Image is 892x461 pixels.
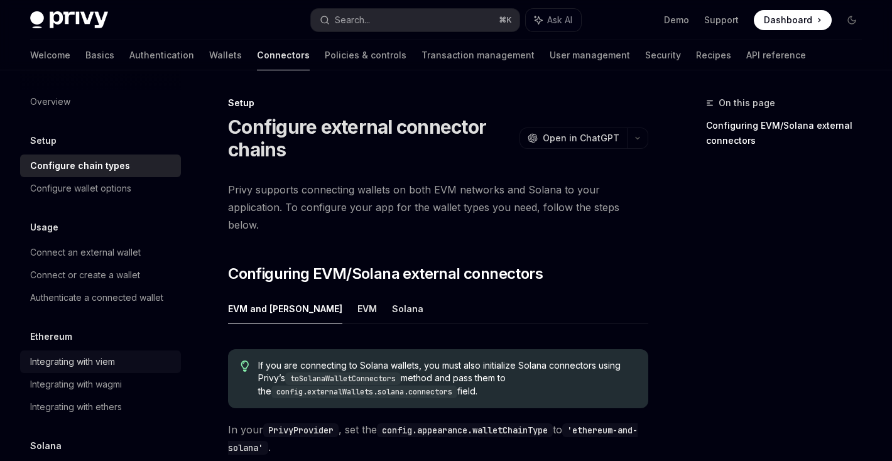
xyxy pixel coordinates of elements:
svg: Tip [241,361,249,372]
span: ⌘ K [499,15,512,25]
code: config.externalWallets.solana.connectors [271,386,457,398]
a: Configure wallet options [20,177,181,200]
span: Dashboard [764,14,812,26]
div: Integrating with viem [30,354,115,369]
a: User management [550,40,630,70]
code: PrivyProvider [263,423,339,437]
a: Integrating with viem [20,350,181,373]
h1: Configure external connector chains [228,116,514,161]
h5: Ethereum [30,329,72,344]
h5: Setup [30,133,57,148]
span: On this page [719,95,775,111]
button: Open in ChatGPT [519,127,627,149]
button: Ask AI [526,9,581,31]
button: EVM and [PERSON_NAME] [228,294,342,323]
h5: Usage [30,220,58,235]
code: toSolanaWalletConnectors [285,372,401,385]
span: In your , set the to . [228,421,648,456]
a: Support [704,14,739,26]
a: Overview [20,90,181,113]
a: Integrating with ethers [20,396,181,418]
div: Authenticate a connected wallet [30,290,163,305]
a: Connectors [257,40,310,70]
div: Connect an external wallet [30,245,141,260]
a: Wallets [209,40,242,70]
div: Connect or create a wallet [30,268,140,283]
a: Demo [664,14,689,26]
button: Toggle dark mode [842,10,862,30]
div: Integrating with wagmi [30,377,122,392]
a: Dashboard [754,10,832,30]
img: dark logo [30,11,108,29]
button: Search...⌘K [311,9,520,31]
div: Search... [335,13,370,28]
span: Privy supports connecting wallets on both EVM networks and Solana to your application. To configu... [228,181,648,234]
a: Transaction management [422,40,535,70]
span: Open in ChatGPT [543,132,619,144]
span: Configuring EVM/Solana external connectors [228,264,543,284]
a: Authentication [129,40,194,70]
a: Configure chain types [20,155,181,177]
a: Integrating with wagmi [20,373,181,396]
a: Authenticate a connected wallet [20,286,181,309]
button: EVM [357,294,377,323]
a: Recipes [696,40,731,70]
div: Setup [228,97,648,109]
a: Security [645,40,681,70]
span: If you are connecting to Solana wallets, you must also initialize Solana connectors using Privy’s... [258,359,636,398]
a: API reference [746,40,806,70]
span: Ask AI [547,14,572,26]
div: Integrating with ethers [30,399,122,415]
div: Configure chain types [30,158,130,173]
button: Solana [392,294,423,323]
a: Connect or create a wallet [20,264,181,286]
h5: Solana [30,438,62,453]
code: config.appearance.walletChainType [377,423,553,437]
a: Basics [85,40,114,70]
a: Welcome [30,40,70,70]
a: Connect an external wallet [20,241,181,264]
div: Overview [30,94,70,109]
a: Policies & controls [325,40,406,70]
a: Configuring EVM/Solana external connectors [706,116,872,151]
div: Configure wallet options [30,181,131,196]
